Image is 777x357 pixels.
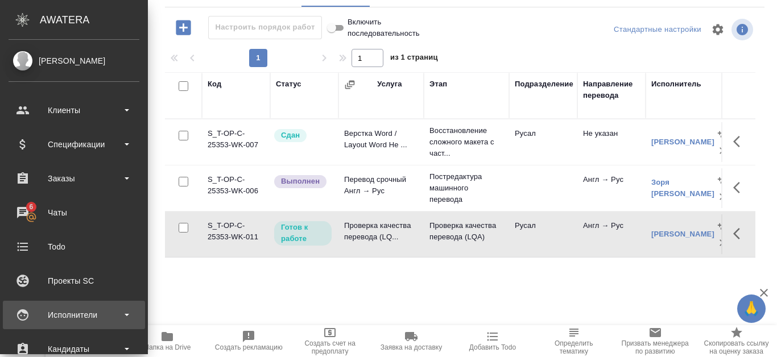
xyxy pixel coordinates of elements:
p: Постредактура машинного перевода [429,171,503,205]
button: Назначить [714,125,731,142]
span: из 1 страниц [390,51,438,67]
button: Сгруппировать [344,79,356,90]
button: Заявка на доставку [371,325,452,357]
span: 6 [22,201,40,213]
span: Скопировать ссылку на оценку заказа [702,339,770,355]
button: Добавить Todo [452,325,533,357]
p: Сдан [281,130,300,141]
div: split button [611,21,704,39]
a: [PERSON_NAME] [651,138,714,146]
span: Призвать менеджера по развитию [621,339,689,355]
button: Создать рекламацию [208,325,290,357]
div: Услуга [377,78,402,90]
p: Выполнен [281,176,320,187]
div: Статус [276,78,301,90]
span: Настроить таблицу [704,16,731,43]
span: Создать рекламацию [215,343,283,351]
div: [PERSON_NAME] [9,55,139,67]
span: Создать счет на предоплату [296,339,364,355]
button: Скопировать ссылку на оценку заказа [696,325,777,357]
td: S_T-OP-C-25353-WK-006 [202,168,270,208]
td: Перевод срочный Англ → Рус [338,168,424,208]
td: Англ → Рус [577,214,646,254]
div: Код [208,78,221,90]
td: Русал [509,122,577,162]
button: Папка на Drive [127,325,208,357]
td: Англ → Рус [577,168,646,208]
button: Определить тематику [533,325,614,357]
div: Заказы [9,170,139,187]
span: Папка на Drive [144,343,191,351]
td: S_T-OP-C-25353-WK-011 [202,214,270,254]
div: Чаты [9,204,139,221]
div: Подразделение [515,78,573,90]
div: Исполнитель [651,78,701,90]
div: Todo [9,238,139,255]
button: Добавить работу [168,16,199,39]
span: Включить последовательность [348,16,420,39]
button: Удалить [714,142,731,159]
a: Зоря [PERSON_NAME] [651,178,714,198]
button: Призвать менеджера по развитию [614,325,696,357]
button: Здесь прячутся важные кнопки [726,174,754,201]
button: Удалить [714,234,731,251]
a: [PERSON_NAME] [651,230,714,238]
a: 6Чаты [3,198,145,227]
div: Клиенты [9,102,139,119]
p: Восстановление сложного макета с част... [429,125,503,159]
td: Проверка качества перевода (LQ... [338,214,424,254]
td: Верстка Word / Layout Word Не ... [338,122,424,162]
button: Назначить [714,171,731,188]
button: Здесь прячутся важные кнопки [726,128,754,155]
span: Определить тематику [540,339,607,355]
button: Создать счет на предоплату [290,325,371,357]
div: AWATERA [40,9,148,31]
span: Заявка на доставку [381,343,442,351]
div: Направление перевода [583,78,640,101]
span: Посмотреть информацию [731,19,755,40]
p: Готов к работе [281,222,325,244]
div: Проекты SC [9,272,139,289]
button: Удалить [714,188,731,205]
span: 🙏 [742,297,761,321]
div: Исполнители [9,306,139,323]
p: Проверка качества перевода (LQA) [429,220,503,243]
button: Здесь прячутся важные кнопки [726,220,754,247]
td: Не указан [577,122,646,162]
a: Todo [3,233,145,261]
button: 🙏 [737,294,766,323]
div: Спецификации [9,136,139,153]
div: Менеджер проверил работу исполнителя, передает ее на следующий этап [273,128,333,143]
div: Этап [429,78,447,90]
td: S_T-OP-C-25353-WK-007 [202,122,270,162]
span: Добавить Todo [469,343,516,351]
a: Проекты SC [3,267,145,295]
td: Русал [509,214,577,254]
